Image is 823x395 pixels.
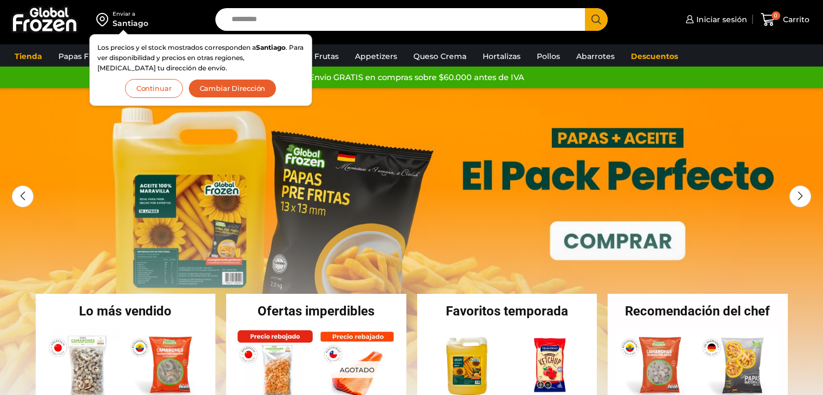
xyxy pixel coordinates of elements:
[256,43,286,51] strong: Santiago
[683,9,747,30] a: Iniciar sesión
[125,79,183,98] button: Continuar
[97,42,304,74] p: Los precios y el stock mostrados corresponden a . Para ver disponibilidad y precios en otras regi...
[477,46,526,67] a: Hortalizas
[626,46,683,67] a: Descuentos
[12,186,34,207] div: Previous slide
[53,46,111,67] a: Papas Fritas
[113,10,148,18] div: Enviar a
[188,79,277,98] button: Cambiar Dirección
[226,305,406,318] h2: Ofertas imperdibles
[9,46,48,67] a: Tienda
[772,11,780,20] span: 0
[332,361,382,378] p: Agotado
[417,305,597,318] h2: Favoritos temporada
[113,18,148,29] div: Santiago
[96,10,113,29] img: address-field-icon.svg
[780,14,809,25] span: Carrito
[571,46,620,67] a: Abarrotes
[758,7,812,32] a: 0 Carrito
[36,305,216,318] h2: Lo más vendido
[608,305,788,318] h2: Recomendación del chef
[789,186,811,207] div: Next slide
[694,14,747,25] span: Iniciar sesión
[350,46,403,67] a: Appetizers
[531,46,565,67] a: Pollos
[408,46,472,67] a: Queso Crema
[585,8,608,31] button: Search button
